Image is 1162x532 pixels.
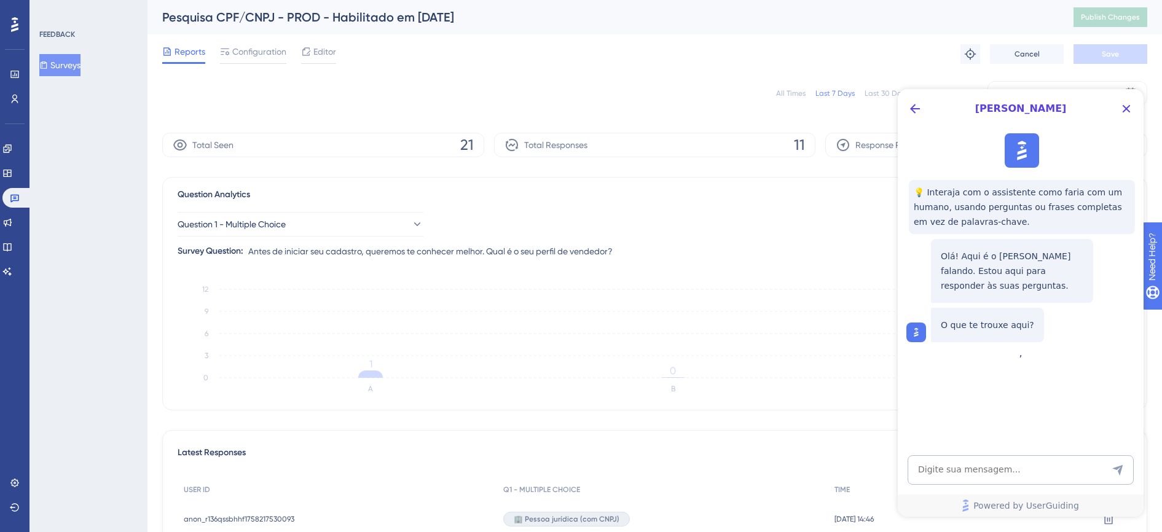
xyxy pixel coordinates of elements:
[203,374,208,382] tspan: 0
[834,485,850,495] span: TIME
[178,217,286,232] span: Question 1 - Multiple Choice
[313,44,336,59] span: Editor
[184,485,210,495] span: USER ID
[202,285,208,294] tspan: 12
[919,88,963,98] div: Last 90 Days
[898,89,1144,517] iframe: UserGuiding AI Assistant
[232,44,286,59] span: Configuration
[248,244,613,259] span: Antes de iniciar seu cadastro, queremos te conhecer melhor. Qual é o seu perfil de vendedor?
[460,135,474,155] span: 21
[29,3,77,18] span: Need Help?
[503,485,580,495] span: Q1 - MULTIPLE CHOICE
[368,385,373,393] text: A
[178,445,246,467] span: Latest Responses
[205,307,208,316] tspan: 9
[990,44,1064,64] button: Cancel
[205,329,208,338] tspan: 6
[514,514,619,524] span: 🏢 Pessoa jurídica (com CNPJ)
[369,358,372,370] tspan: 1
[1102,49,1119,59] span: Save
[865,88,909,98] div: Last 30 Days
[192,138,234,152] span: Total Seen
[1074,44,1147,64] button: Save
[184,514,294,524] span: anon_r136qssbhhf1758217530093
[671,385,675,393] text: B
[1015,49,1040,59] span: Cancel
[998,86,1023,101] div: [DATE]
[794,135,805,155] span: 11
[524,138,587,152] span: Total Responses
[178,212,423,237] button: Question 1 - Multiple Choice
[162,9,1043,26] div: Pesquisa CPF/CNPJ - PROD - Habilitado em [DATE]
[834,514,874,524] span: [DATE] 14:46
[670,365,676,377] tspan: 0
[1070,86,1096,101] div: [DATE]
[175,44,205,59] span: Reports
[855,138,914,152] span: Response Rate
[178,244,243,259] div: Survey Question:
[776,88,806,98] div: All Times
[1081,12,1140,22] span: Publish Changes
[178,187,250,202] span: Question Analytics
[1074,7,1147,27] button: Publish Changes
[815,88,855,98] div: Last 7 Days
[205,351,208,360] tspan: 3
